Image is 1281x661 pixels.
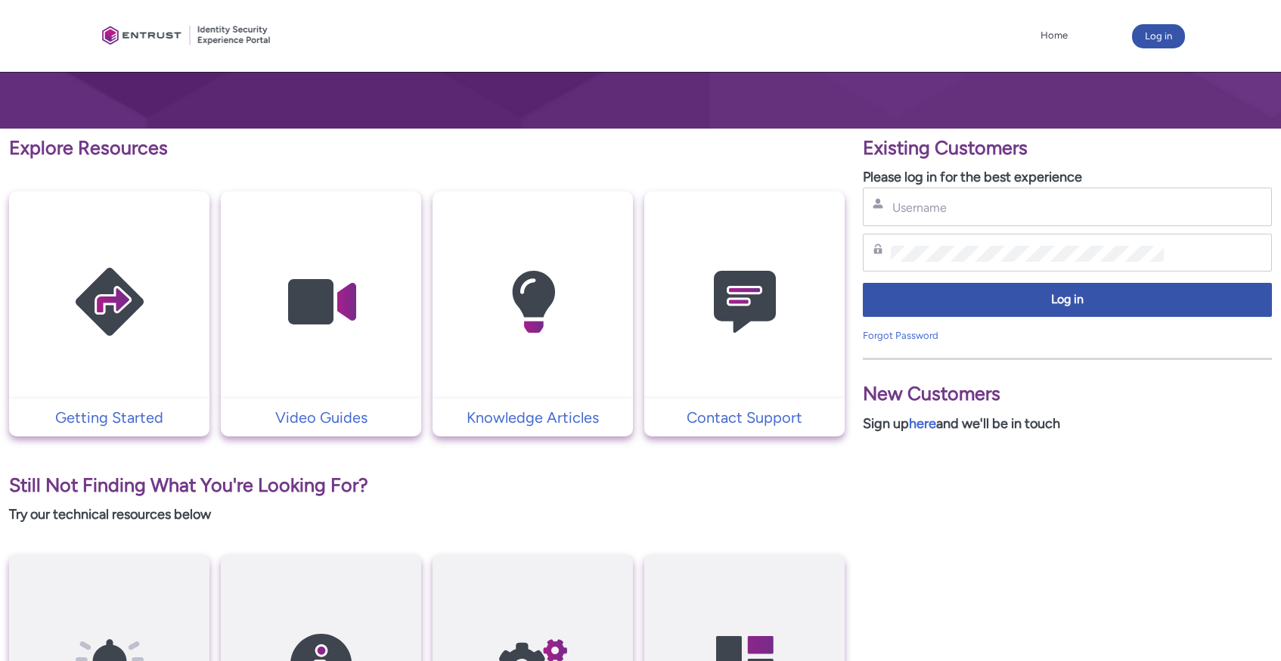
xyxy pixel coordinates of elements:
a: Getting Started [9,406,209,429]
p: Video Guides [228,406,414,429]
span: Log in [873,291,1262,309]
a: Video Guides [221,406,421,429]
img: Getting Started [38,221,181,383]
p: Knowledge Articles [440,406,625,429]
p: Explore Resources [9,134,845,163]
iframe: Qualified Messenger [1266,646,1281,661]
p: Sign up and we'll be in touch [863,414,1272,434]
img: Contact Support [673,221,817,383]
p: New Customers [863,380,1272,408]
a: here [909,415,936,432]
p: Existing Customers [863,134,1272,163]
p: Still Not Finding What You're Looking For? [9,471,845,500]
a: Knowledge Articles [433,406,633,429]
p: Getting Started [17,406,202,429]
img: Video Guides [250,221,393,383]
a: Forgot Password [863,330,938,341]
a: Home [1037,24,1072,47]
p: Please log in for the best experience [863,167,1272,188]
button: Log in [863,283,1272,317]
input: Username [891,200,1163,216]
img: Knowledge Articles [461,221,605,383]
a: Contact Support [644,406,845,429]
p: Try our technical resources below [9,504,845,525]
button: Log in [1132,24,1185,48]
p: Contact Support [652,406,837,429]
